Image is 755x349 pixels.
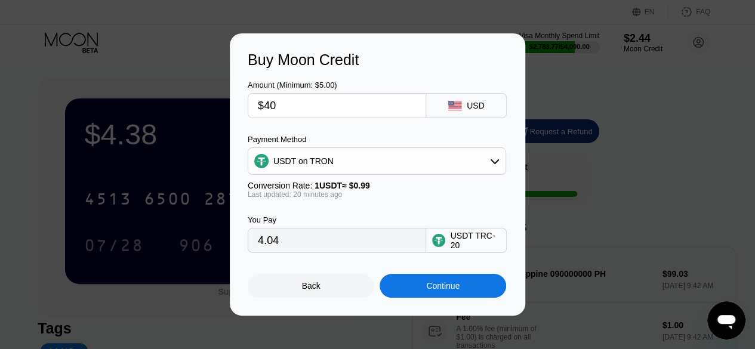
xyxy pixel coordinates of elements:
[248,81,426,89] div: Amount (Minimum: $5.00)
[380,274,506,298] div: Continue
[707,301,745,339] iframe: Button to launch messaging window
[248,181,506,190] div: Conversion Rate:
[258,94,416,118] input: $0.00
[315,181,370,190] span: 1 USDT ≈ $0.99
[302,281,321,291] div: Back
[248,135,506,144] div: Payment Method
[248,215,426,224] div: You Pay
[248,51,507,69] div: Buy Moon Credit
[273,156,334,166] div: USDT on TRON
[467,101,485,110] div: USD
[248,149,506,173] div: USDT on TRON
[426,281,460,291] div: Continue
[450,231,500,250] div: USDT TRC-20
[248,274,374,298] div: Back
[248,190,506,199] div: Last updated: 20 minutes ago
